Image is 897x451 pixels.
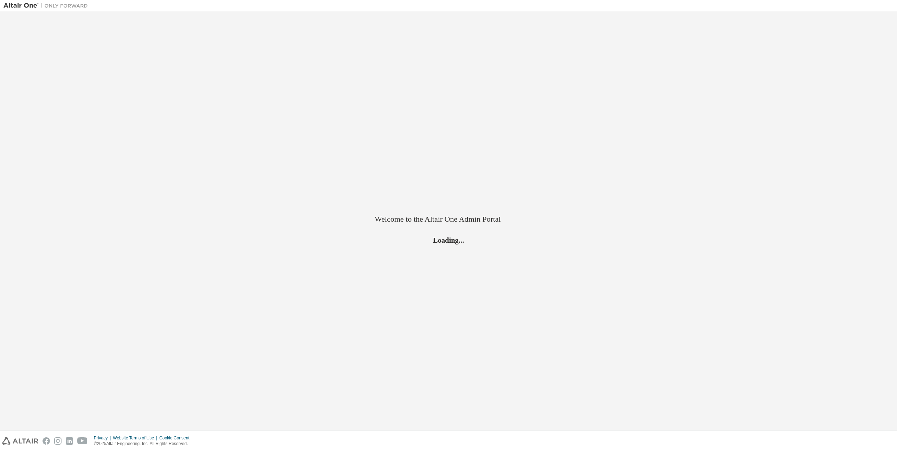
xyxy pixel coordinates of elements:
div: Privacy [94,435,113,441]
img: instagram.svg [54,437,62,445]
img: youtube.svg [77,437,88,445]
h2: Loading... [375,236,522,245]
img: altair_logo.svg [2,437,38,445]
img: linkedin.svg [66,437,73,445]
div: Cookie Consent [159,435,193,441]
div: Website Terms of Use [113,435,159,441]
img: facebook.svg [43,437,50,445]
p: © 2025 Altair Engineering, Inc. All Rights Reserved. [94,441,194,447]
img: Altair One [4,2,91,9]
h2: Welcome to the Altair One Admin Portal [375,214,522,224]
